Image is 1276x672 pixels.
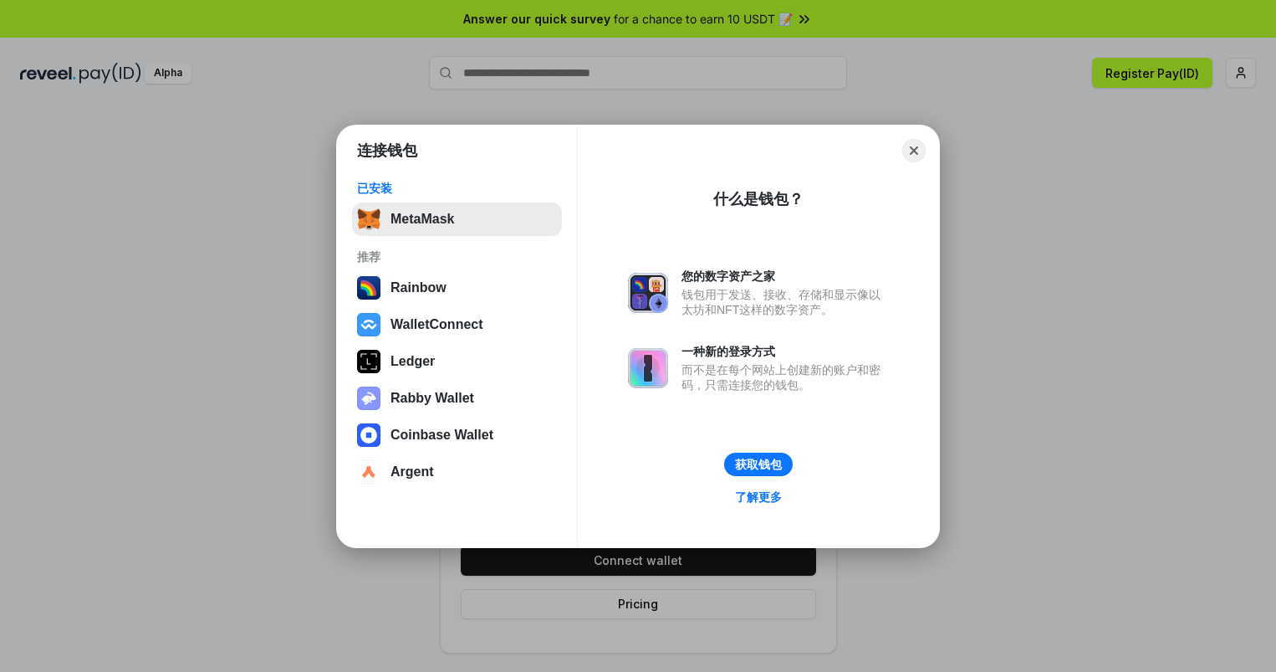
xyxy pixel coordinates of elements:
div: 一种新的登录方式 [681,344,889,359]
img: svg+xml,%3Csvg%20width%3D%2228%22%20height%3D%2228%22%20viewBox%3D%220%200%2028%2028%22%20fill%3D... [357,313,380,336]
button: Rainbow [352,271,562,305]
div: Argent [390,464,434,480]
img: svg+xml,%3Csvg%20width%3D%2228%22%20height%3D%2228%22%20viewBox%3D%220%200%2028%2028%22%20fill%3D... [357,423,380,447]
img: svg+xml,%3Csvg%20fill%3D%22none%22%20height%3D%2233%22%20viewBox%3D%220%200%2035%2033%22%20width%... [357,208,380,231]
img: svg+xml,%3Csvg%20xmlns%3D%22http%3A%2F%2Fwww.w3.org%2F2000%2Fsvg%22%20fill%3D%22none%22%20viewBox... [357,387,380,410]
div: Coinbase Wallet [390,428,493,443]
div: 而不是在每个网站上创建新的账户和密码，只需连接您的钱包。 [681,362,889,392]
button: Argent [352,455,562,489]
button: Rabby Wallet [352,382,562,415]
div: Rainbow [390,280,447,295]
div: Rabby Wallet [390,391,474,406]
img: svg+xml,%3Csvg%20xmlns%3D%22http%3A%2F%2Fwww.w3.org%2F2000%2Fsvg%22%20fill%3D%22none%22%20viewBox... [628,348,668,388]
button: Coinbase Wallet [352,418,562,452]
img: svg+xml,%3Csvg%20xmlns%3D%22http%3A%2F%2Fwww.w3.org%2F2000%2Fsvg%22%20fill%3D%22none%22%20viewBox... [628,273,668,313]
a: 了解更多 [725,486,792,508]
h1: 连接钱包 [357,141,417,161]
div: 已安装 [357,181,557,196]
div: 钱包用于发送、接收、存储和显示像以太坊和NFT这样的数字资产。 [681,287,889,317]
img: svg+xml,%3Csvg%20xmlns%3D%22http%3A%2F%2Fwww.w3.org%2F2000%2Fsvg%22%20width%3D%2228%22%20height%3... [357,350,380,373]
img: svg+xml,%3Csvg%20width%3D%22120%22%20height%3D%22120%22%20viewBox%3D%220%200%20120%20120%22%20fil... [357,276,380,300]
button: MetaMask [352,203,562,236]
img: svg+xml,%3Csvg%20width%3D%2228%22%20height%3D%2228%22%20viewBox%3D%220%200%2028%2028%22%20fill%3D... [357,460,380,484]
div: 获取钱包 [735,457,782,472]
div: 什么是钱包？ [713,189,804,209]
div: 了解更多 [735,490,782,505]
button: 获取钱包 [724,453,793,476]
div: 您的数字资产之家 [681,269,889,284]
div: 推荐 [357,249,557,264]
button: Close [902,139,926,162]
div: MetaMask [390,212,454,227]
div: Ledger [390,354,435,369]
div: WalletConnect [390,317,483,332]
button: WalletConnect [352,308,562,341]
button: Ledger [352,345,562,378]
